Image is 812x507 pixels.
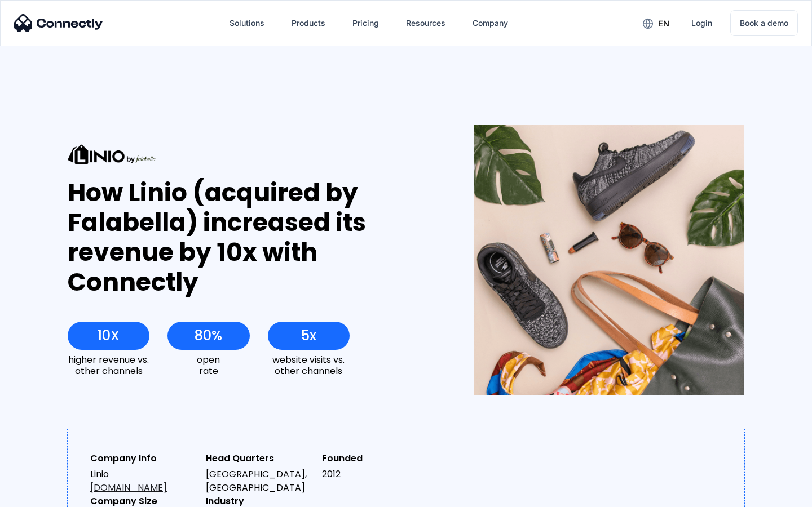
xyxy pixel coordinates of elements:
a: Pricing [343,10,388,37]
div: website visits vs. other channels [268,354,350,376]
div: Linio [90,468,197,495]
div: 80% [195,328,222,344]
div: Products [292,15,325,31]
div: Company Info [90,452,197,465]
img: Connectly Logo [14,14,103,32]
a: Book a demo [730,10,798,36]
div: Head Quarters [206,452,312,465]
div: Company [473,15,508,31]
div: Solutions [230,15,264,31]
div: 10X [98,328,120,344]
div: higher revenue vs. other channels [68,354,149,376]
div: 2012 [322,468,429,481]
a: Login [682,10,721,37]
div: open rate [167,354,249,376]
div: en [658,16,669,32]
aside: Language selected: English [11,487,68,503]
div: Founded [322,452,429,465]
div: 5x [301,328,316,344]
div: Login [691,15,712,31]
div: How Linio (acquired by Falabella) increased its revenue by 10x with Connectly [68,178,433,297]
ul: Language list [23,487,68,503]
a: [DOMAIN_NAME] [90,481,167,494]
div: Resources [406,15,445,31]
div: [GEOGRAPHIC_DATA], [GEOGRAPHIC_DATA] [206,468,312,495]
div: Pricing [352,15,379,31]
